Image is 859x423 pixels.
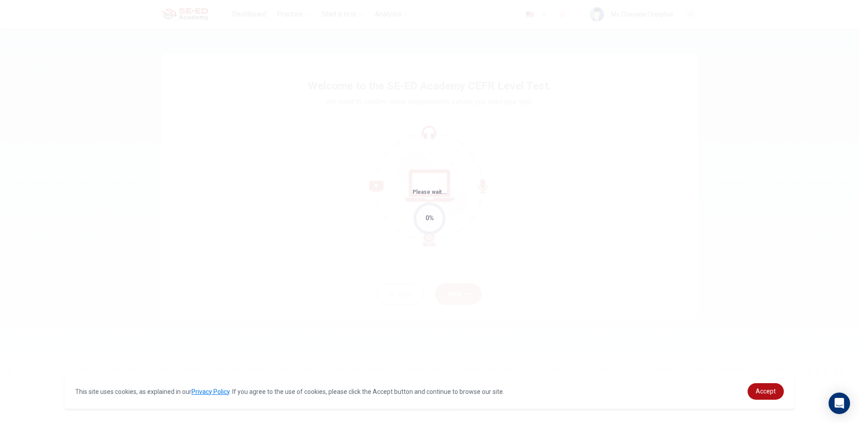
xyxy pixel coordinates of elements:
[412,189,447,195] span: Please wait...
[75,388,504,395] span: This site uses cookies, as explained in our . If you agree to the use of cookies, please click th...
[756,388,776,395] span: Accept
[425,213,434,223] div: 0%
[829,393,850,414] div: Open Intercom Messenger
[191,388,230,395] a: Privacy Policy
[64,374,795,409] div: cookieconsent
[748,383,784,400] a: dismiss cookie message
